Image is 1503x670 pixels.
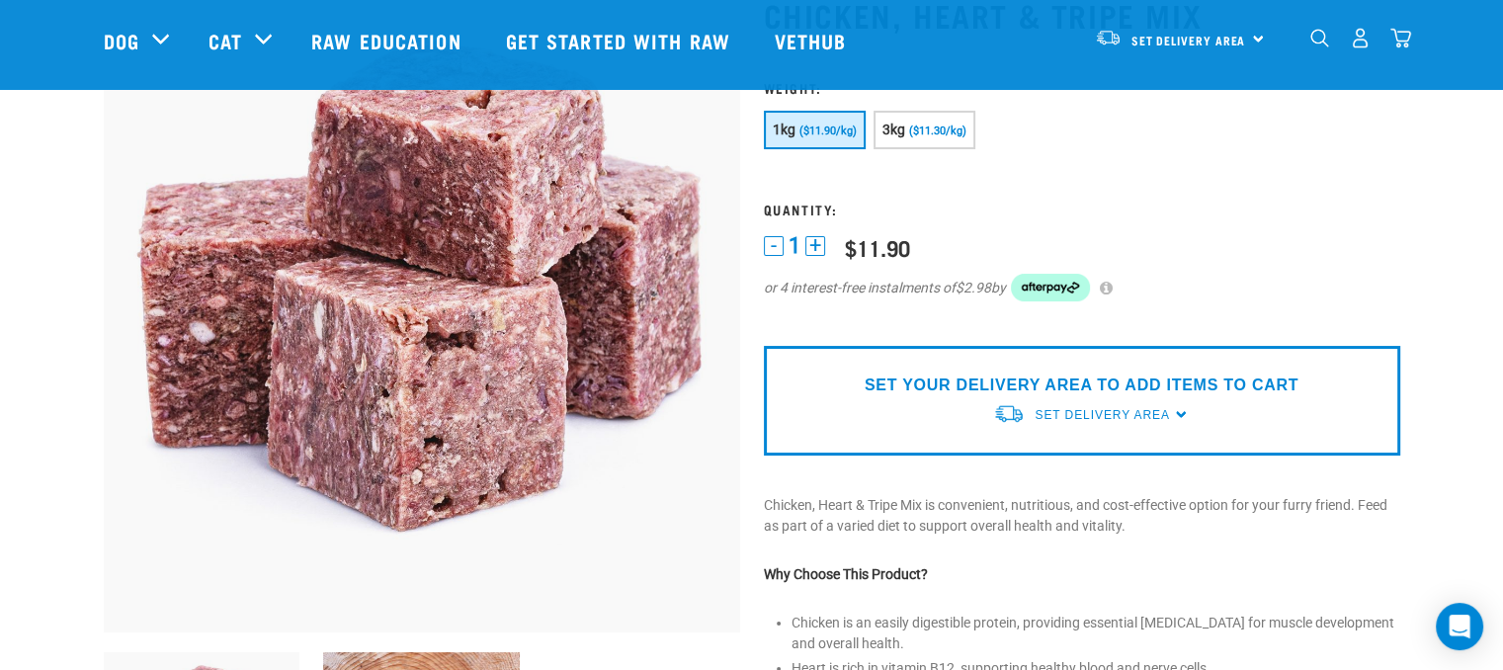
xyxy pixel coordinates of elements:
[1011,274,1090,301] img: Afterpay
[104,26,139,55] a: Dog
[845,235,910,260] div: $11.90
[993,403,1025,424] img: van-moving.png
[764,274,1400,301] div: or 4 interest-free instalments of by
[755,1,872,80] a: Vethub
[882,122,906,137] span: 3kg
[764,495,1400,537] p: Chicken, Heart & Tripe Mix is convenient, nutritious, and cost-effective option for your furry fr...
[789,235,800,256] span: 1
[209,26,242,55] a: Cat
[1131,37,1246,43] span: Set Delivery Area
[909,125,966,137] span: ($11.30/kg)
[1436,603,1483,650] div: Open Intercom Messenger
[874,111,975,149] button: 3kg ($11.30/kg)
[1310,29,1329,47] img: home-icon-1@2x.png
[292,1,485,80] a: Raw Education
[1350,28,1371,48] img: user.png
[1095,29,1122,46] img: van-moving.png
[792,613,1400,654] li: Chicken is an easily digestible protein, providing essential [MEDICAL_DATA] for muscle developmen...
[1035,408,1169,422] span: Set Delivery Area
[956,278,991,298] span: $2.98
[773,122,796,137] span: 1kg
[799,125,857,137] span: ($11.90/kg)
[1390,28,1411,48] img: home-icon@2x.png
[865,374,1298,397] p: SET YOUR DELIVERY AREA TO ADD ITEMS TO CART
[764,111,866,149] button: 1kg ($11.90/kg)
[764,236,784,256] button: -
[764,202,1400,216] h3: Quantity:
[764,566,928,582] strong: Why Choose This Product?
[486,1,755,80] a: Get started with Raw
[805,236,825,256] button: +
